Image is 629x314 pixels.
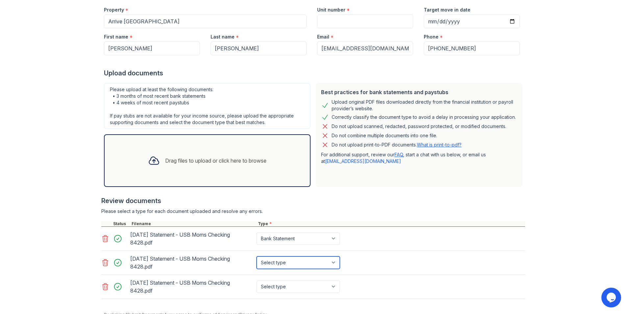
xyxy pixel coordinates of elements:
div: Best practices for bank statements and paystubs [321,88,517,96]
div: Review documents [101,196,525,205]
p: For additional support, review our , start a chat with us below, or email us at [321,151,517,165]
label: Unit number [317,7,345,13]
div: [DATE] Statement - USB Moms Checking 8428.pdf [130,229,254,248]
div: Drag files to upload or click here to browse [165,157,266,165]
a: FAQ [394,152,403,157]
div: Status [112,221,130,226]
div: Please upload at least the following documents: • 3 months of most recent bank statements • 4 wee... [104,83,311,129]
a: What is print-to-pdf? [417,142,462,147]
label: First name [104,34,128,40]
div: Upload documents [104,68,525,78]
div: [DATE] Statement - USB Moms Checking 8428.pdf [130,253,254,272]
div: Filename [130,221,257,226]
label: Phone [424,34,439,40]
label: Email [317,34,329,40]
label: Last name [211,34,235,40]
iframe: chat widget [601,288,622,307]
div: [DATE] Statement - USB Moms Checking 8428.pdf [130,277,254,296]
div: Type [257,221,525,226]
div: Do not combine multiple documents into one file. [332,132,437,140]
a: [EMAIL_ADDRESS][DOMAIN_NAME] [325,158,401,164]
div: Upload original PDF files downloaded directly from the financial institution or payroll provider’... [332,99,517,112]
label: Target move in date [424,7,470,13]
div: Correctly classify the document type to avoid a delay in processing your application. [332,113,516,121]
p: Do not upload print-to-PDF documents. [332,142,462,148]
div: Please select a type for each document uploaded and resolve any errors. [101,208,525,215]
div: Do not upload scanned, redacted, password protected, or modified documents. [332,122,506,130]
label: Property [104,7,124,13]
